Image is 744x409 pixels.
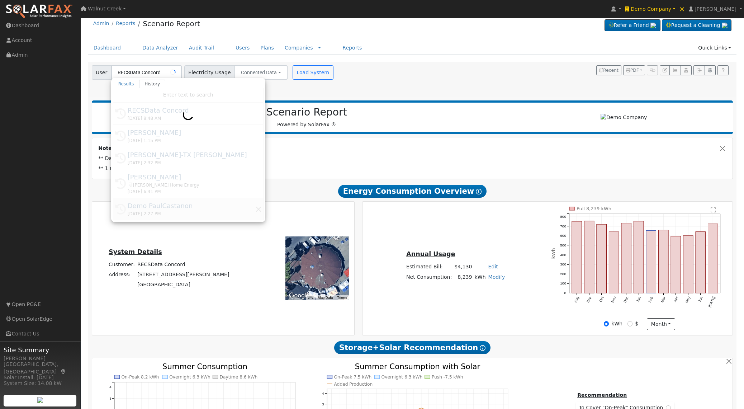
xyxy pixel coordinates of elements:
text: Overnight 6.3 kWh [382,375,423,380]
span: Storage+Solar Recommendation [334,341,491,354]
text: Daytime 8.6 kWh [219,375,257,380]
text: Aug [573,296,579,304]
rect: onclick="" [609,232,619,293]
label: kWh [611,320,622,328]
rect: onclick="" [621,223,631,293]
img: retrieve [722,23,728,28]
label: $ [635,320,638,328]
text: 3 [322,402,324,406]
button: Map Data [318,295,333,300]
button: Keyboard shortcuts [308,295,313,300]
a: Reports [116,20,135,26]
td: Net Consumption: [405,272,453,282]
span: Electricity Usage [184,65,235,80]
text: Feb [648,296,654,303]
text: Sep [586,296,592,303]
td: ** Data shown is more than [DEMOGRAPHIC_DATA] [97,154,728,164]
a: Scenario Report [143,19,200,28]
img: retrieve [650,23,656,28]
div: Powered by SolarFax ® [95,106,518,128]
a: Plans [255,41,279,55]
text: 300 [560,262,566,266]
td: [GEOGRAPHIC_DATA] [136,280,231,290]
a: Admin [93,20,109,26]
rect: onclick="" [671,236,681,293]
text: Pull 8,239 kWh [577,206,611,211]
span: Site Summary [4,345,77,355]
i: Show Help [480,345,485,351]
a: Results [113,80,139,88]
text: 3 [109,396,111,400]
div: Solar Install: [DATE] [4,374,77,381]
text: 4 [109,385,112,389]
button: Settings [705,65,716,75]
a: Help Link [717,65,729,75]
a: Quick Links [693,41,736,55]
td: ** 1 month with partial consumption data corrected [97,164,728,174]
text:  [711,207,716,213]
img: Google [287,291,311,300]
text: Push -7.5 kWh [432,375,463,380]
div: [GEOGRAPHIC_DATA], [GEOGRAPHIC_DATA] [4,361,77,376]
text: Mar [660,296,667,303]
h2: Scenario Report [99,106,514,118]
text: kWh [551,248,556,259]
button: Login As [681,65,692,75]
a: Reports [337,41,367,55]
td: [STREET_ADDRESS][PERSON_NAME] [136,269,231,279]
text: Jan [635,296,641,303]
div: System Size: 14.08 kW [4,380,77,387]
a: Users [230,41,255,55]
a: Modify [488,274,505,280]
rect: onclick="" [659,230,669,293]
input: kWh [604,321,609,326]
text: Dec [623,296,629,304]
text: May [684,296,691,304]
text: [DATE] [707,296,716,307]
img: Demo Company [601,114,647,121]
a: Request a Cleaning [662,19,731,32]
a: Map [60,369,67,375]
text: Oct [598,296,605,302]
text: Jun [697,296,703,303]
span: PDF [626,68,639,73]
a: Refer a Friend [605,19,660,32]
text: Apr [673,296,679,302]
text: 0 [564,291,566,295]
text: 400 [560,253,566,257]
text: Added Production [334,382,373,387]
u: Annual Usage [406,250,455,258]
button: Load System [293,65,333,80]
span: Demo Company [631,6,671,12]
button: PDF [623,65,645,75]
text: 700 [560,224,566,228]
span: Walnut Creek [88,6,122,11]
button: Connected Data [234,65,288,80]
td: 8,239 [453,272,473,282]
button: Export Interval Data [693,65,705,75]
text: 600 [560,234,566,238]
a: Open this area in Google Maps (opens a new window) [287,291,311,300]
text: Overnight 6.3 kWh [169,375,210,380]
a: Companies [285,45,313,51]
rect: onclick="" [708,224,718,293]
a: Edit [488,264,498,269]
i: Show Help [476,189,482,194]
td: $4,130 [453,262,473,272]
input: $ [627,321,632,326]
u: System Details [109,248,162,255]
img: SolarFax [5,4,73,19]
input: Select a User [111,65,182,80]
u: Recommendation [577,392,627,398]
button: Recent [596,65,621,75]
button: Close [719,145,726,152]
button: month [647,318,675,330]
text: On-Peak 8.2 kWh [121,375,159,380]
text: On-Peak 7.5 kWh [334,375,371,380]
a: History [139,80,165,88]
text: 4 [322,391,324,395]
span: User [92,65,112,80]
td: RECSData Concord [136,259,231,269]
text: Summer Consumption with Solar [355,362,480,371]
button: Edit User [660,65,670,75]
